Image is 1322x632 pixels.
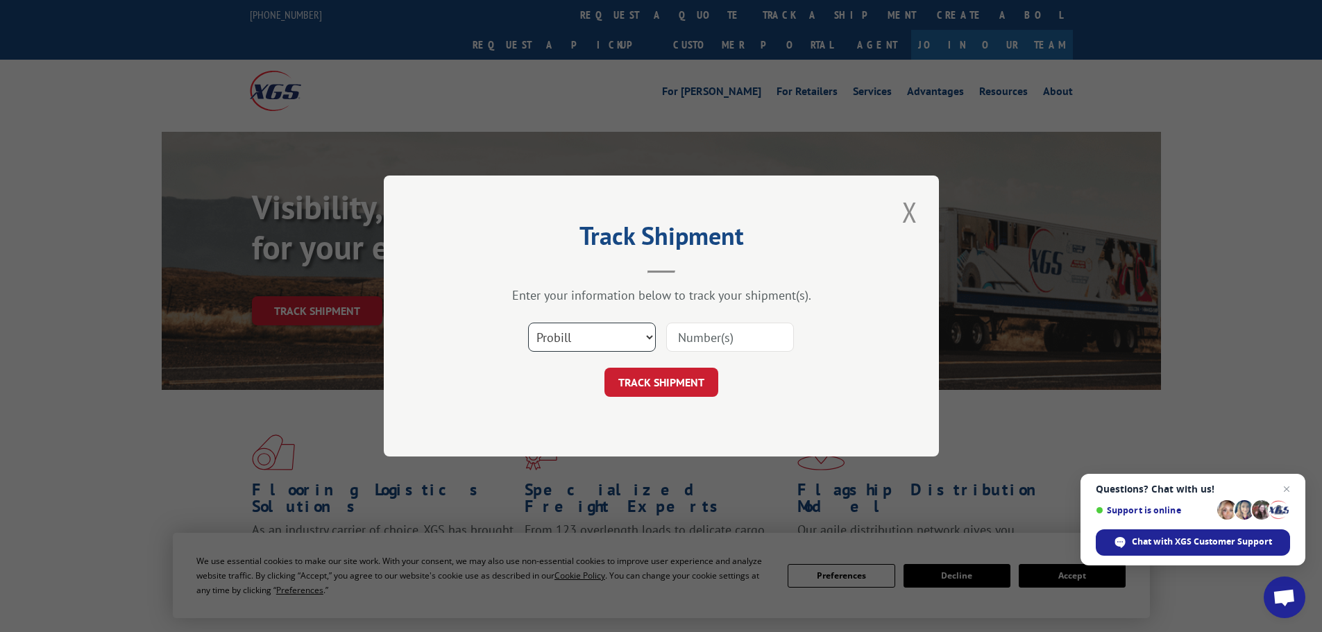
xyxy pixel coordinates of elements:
[1096,484,1290,495] span: Questions? Chat with us!
[453,226,870,253] h2: Track Shipment
[453,287,870,303] div: Enter your information below to track your shipment(s).
[666,323,794,352] input: Number(s)
[1264,577,1305,618] a: Open chat
[604,368,718,397] button: TRACK SHIPMENT
[1132,536,1272,548] span: Chat with XGS Customer Support
[898,193,922,231] button: Close modal
[1096,529,1290,556] span: Chat with XGS Customer Support
[1096,505,1212,515] span: Support is online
